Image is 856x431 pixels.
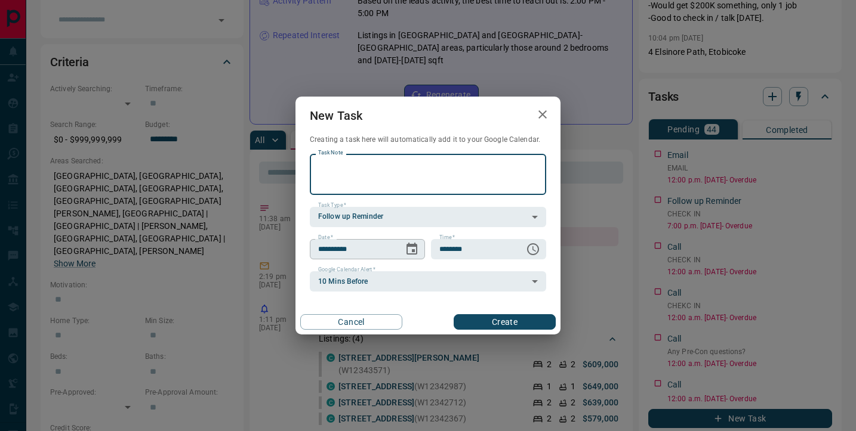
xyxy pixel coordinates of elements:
[454,314,556,330] button: Create
[318,234,333,241] label: Date
[318,201,346,209] label: Task Type
[310,207,546,227] div: Follow up Reminder
[400,237,424,261] button: Choose date, selected date is Aug 16, 2025
[318,149,343,157] label: Task Note
[310,271,546,292] div: 10 Mins Before
[521,237,545,261] button: Choose time, selected time is 6:00 AM
[310,135,546,145] p: Creating a task here will automatically add it to your Google Calendar.
[318,266,375,274] label: Google Calendar Alert
[439,234,455,241] label: Time
[300,314,402,330] button: Cancel
[295,97,377,135] h2: New Task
